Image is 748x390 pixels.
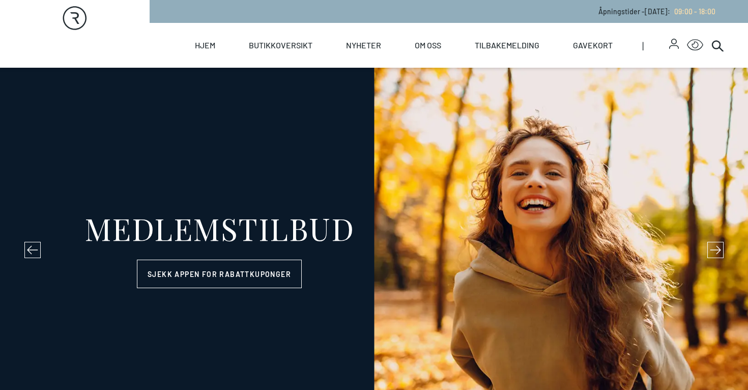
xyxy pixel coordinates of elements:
span: | [642,23,669,68]
span: 09:00 - 18:00 [674,7,715,16]
a: Gavekort [573,23,613,68]
button: Open Accessibility Menu [687,37,703,53]
a: Sjekk appen for rabattkuponger [137,260,302,288]
div: MEDLEMSTILBUD [84,213,355,243]
a: Nyheter [346,23,381,68]
a: Butikkoversikt [249,23,312,68]
a: Om oss [415,23,441,68]
p: Åpningstider - [DATE] : [598,6,715,17]
a: Tilbakemelding [475,23,539,68]
a: Hjem [195,23,215,68]
a: 09:00 - 18:00 [670,7,715,16]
